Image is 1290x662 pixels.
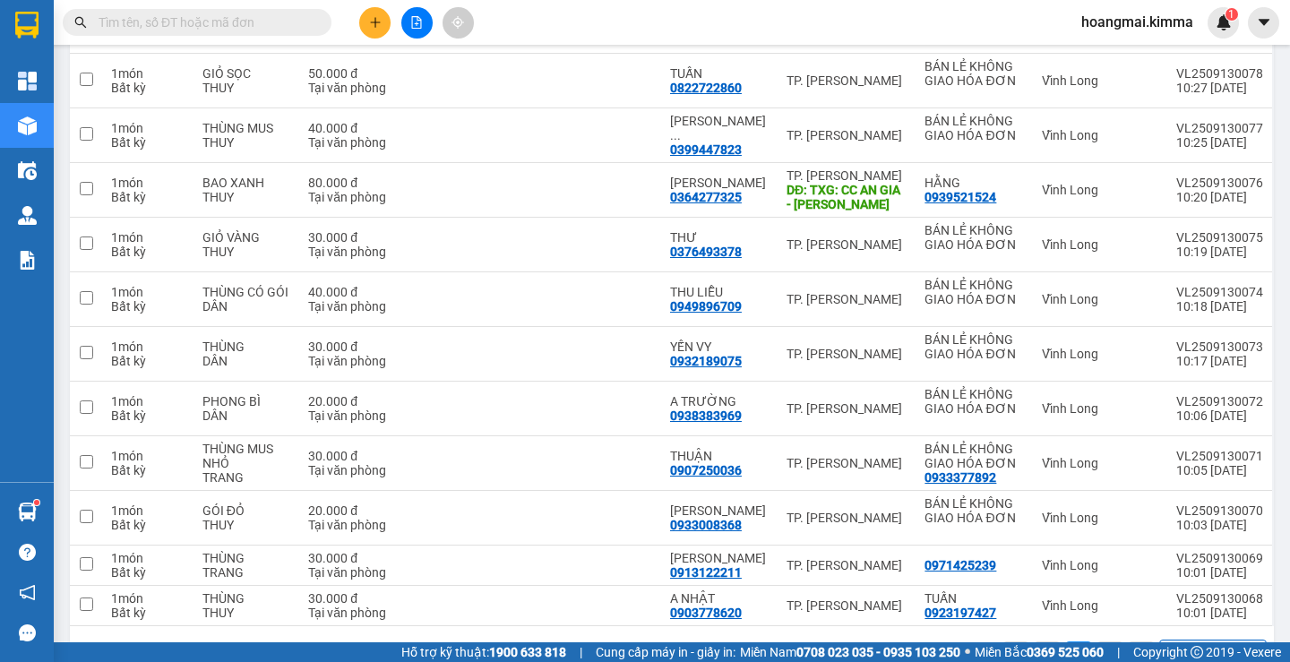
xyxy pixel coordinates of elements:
[308,591,408,606] div: 30.000 đ
[924,278,1024,306] div: BÁN LẺ KHÔNG GIAO HÓA ĐƠN
[111,551,185,565] div: 1 món
[670,340,769,354] div: YẾN VY
[670,354,742,368] div: 0932189075
[1042,73,1158,88] div: Vĩnh Long
[489,645,566,659] strong: 1900 633 818
[1176,408,1263,423] div: 10:06 [DATE]
[1042,558,1158,572] div: Vĩnh Long
[1042,598,1158,613] div: Vĩnh Long
[924,496,1024,525] div: BÁN LẺ KHÔNG GIAO HÓA ĐƠN
[202,442,291,470] div: THÙNG MUS NHỎ
[1176,463,1263,477] div: 10:05 [DATE]
[1176,591,1263,606] div: VL2509130068
[15,12,39,39] img: logo-vxr
[111,176,185,190] div: 1 món
[924,558,996,572] div: 0971425239
[111,565,185,580] div: Bất kỳ
[202,66,291,81] div: GIỎ SỌC
[670,463,742,477] div: 0907250036
[1176,245,1263,259] div: 10:19 [DATE]
[111,463,185,477] div: Bất kỳ
[1176,551,1263,565] div: VL2509130069
[787,237,907,252] div: TP. [PERSON_NAME]
[111,591,185,606] div: 1 món
[670,66,769,81] div: TUẤN
[202,176,291,190] div: BAO XANH
[670,81,742,95] div: 0822722860
[9,9,260,76] li: [PERSON_NAME] - 0931936768
[1225,8,1238,21] sup: 1
[308,66,408,81] div: 50.000 đ
[9,119,105,173] b: 107/1 , Đường 2/9 P1, TP Vĩnh Long
[9,120,21,133] span: environment
[308,551,408,565] div: 30.000 đ
[202,245,291,259] div: THUY
[202,230,291,245] div: GIỎ VÀNG
[401,642,566,662] span: Hỗ trợ kỹ thuật:
[308,340,408,354] div: 30.000 đ
[1176,230,1263,245] div: VL2509130075
[359,7,391,39] button: plus
[111,245,185,259] div: Bất kỳ
[308,135,408,150] div: Tại văn phòng
[975,642,1104,662] span: Miền Bắc
[1176,66,1263,81] div: VL2509130078
[1216,14,1232,30] img: icon-new-feature
[111,354,185,368] div: Bất kỳ
[924,442,1024,470] div: BÁN LẺ KHÔNG GIAO HÓA ĐƠN
[18,251,37,270] img: solution-icon
[924,176,1024,190] div: HẰNG
[1176,190,1263,204] div: 10:20 [DATE]
[787,168,907,183] div: TP. [PERSON_NAME]
[740,642,960,662] span: Miền Nam
[1176,449,1263,463] div: VL2509130071
[202,285,291,299] div: THÙNG CÓ GÓI
[202,121,291,135] div: THÙNG MUS
[787,183,907,211] div: DĐ: TXG: CC AN GIA - NG VĂN LINH
[111,449,185,463] div: 1 món
[1042,128,1158,142] div: Vĩnh Long
[1176,606,1263,620] div: 10:01 [DATE]
[18,72,37,90] img: dashboard-icon
[1228,8,1234,21] span: 1
[308,503,408,518] div: 20.000 đ
[410,16,423,29] span: file-add
[202,565,291,580] div: TRANG
[202,591,291,606] div: THÙNG
[787,456,907,470] div: TP. [PERSON_NAME]
[308,354,408,368] div: Tại văn phòng
[308,606,408,620] div: Tại văn phòng
[1191,646,1203,658] span: copyright
[924,470,996,485] div: 0933377892
[1176,135,1263,150] div: 10:25 [DATE]
[9,97,124,116] li: VP Vĩnh Long
[787,347,907,361] div: TP. [PERSON_NAME]
[443,7,474,39] button: aim
[924,332,1024,361] div: BÁN LẺ KHÔNG GIAO HÓA ĐƠN
[111,394,185,408] div: 1 món
[308,176,408,190] div: 80.000 đ
[202,299,291,314] div: DÂN
[787,401,907,416] div: TP. [PERSON_NAME]
[1042,347,1158,361] div: Vĩnh Long
[1176,121,1263,135] div: VL2509130077
[202,606,291,620] div: THUY
[670,606,742,620] div: 0903778620
[787,128,907,142] div: TP. [PERSON_NAME]
[111,299,185,314] div: Bất kỳ
[580,642,582,662] span: |
[670,565,742,580] div: 0913122211
[202,503,291,518] div: GÓI ĐỎ
[596,642,735,662] span: Cung cấp máy in - giấy in:
[787,73,907,88] div: TP. [PERSON_NAME]
[1042,511,1158,525] div: Vĩnh Long
[670,285,769,299] div: THU LIỄU
[111,230,185,245] div: 1 món
[202,340,291,354] div: THÙNG
[1042,237,1158,252] div: Vĩnh Long
[308,81,408,95] div: Tại văn phòng
[1176,340,1263,354] div: VL2509130073
[1176,503,1263,518] div: VL2509130070
[1176,81,1263,95] div: 10:27 [DATE]
[670,394,769,408] div: A TRƯỜNG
